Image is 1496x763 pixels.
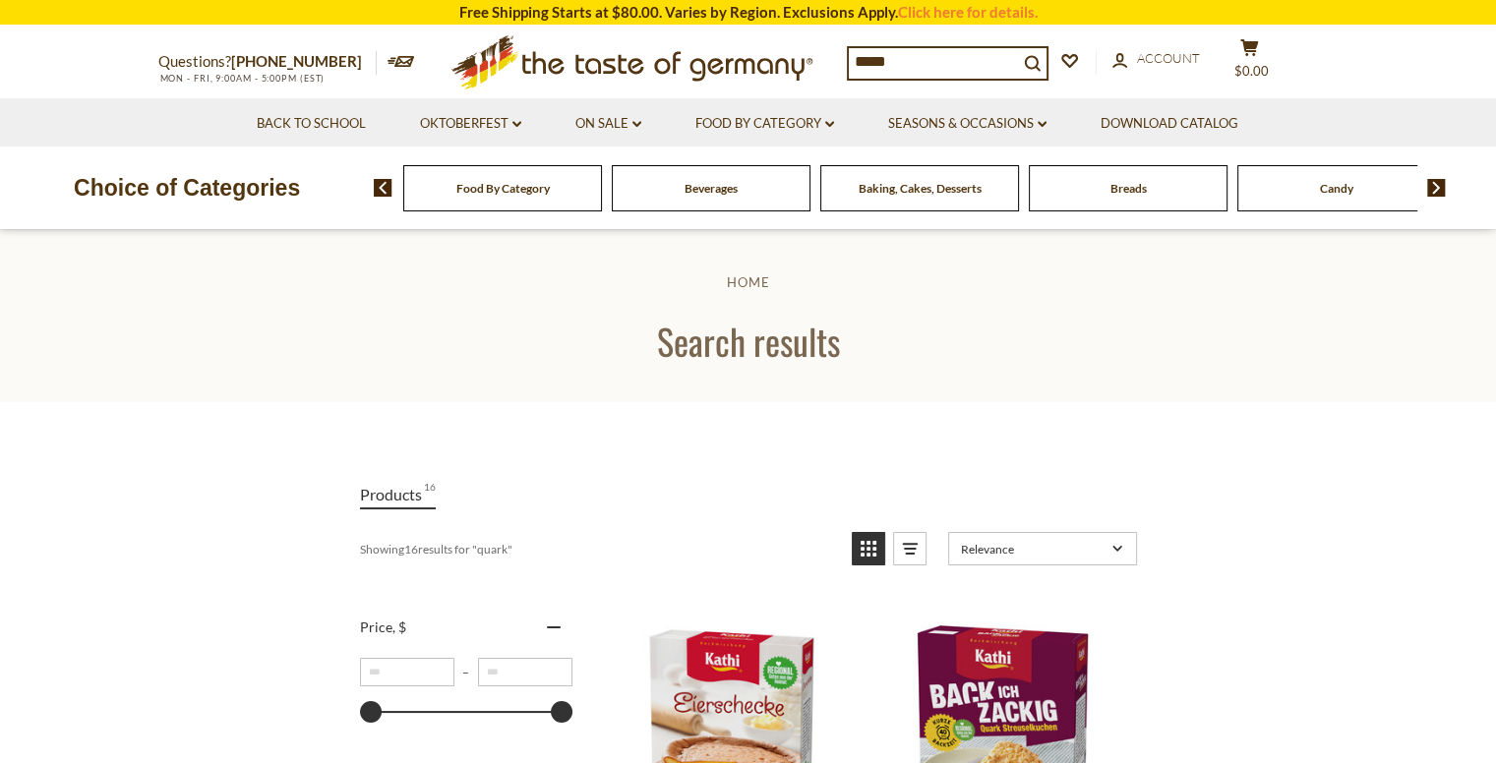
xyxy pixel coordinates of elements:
[404,542,418,557] b: 16
[478,658,572,686] input: Maximum value
[726,274,769,290] a: Home
[374,179,392,197] img: previous arrow
[257,113,366,135] a: Back to School
[1137,50,1200,66] span: Account
[1427,179,1446,197] img: next arrow
[454,665,478,679] span: –
[1112,48,1200,70] a: Account
[685,181,738,196] a: Beverages
[948,532,1137,565] a: Sort options
[424,481,436,507] span: 16
[1221,38,1280,88] button: $0.00
[852,532,885,565] a: View grid mode
[61,319,1435,363] h1: Search results
[898,3,1038,21] a: Click here for details.
[360,532,837,565] div: Showing results for " "
[575,113,641,135] a: On Sale
[1101,113,1238,135] a: Download Catalog
[231,52,362,70] a: [PHONE_NUMBER]
[1110,181,1147,196] a: Breads
[158,49,377,75] p: Questions?
[360,658,454,686] input: Minimum value
[360,481,436,509] a: View Products Tab
[1234,63,1269,79] span: $0.00
[695,113,834,135] a: Food By Category
[893,532,927,565] a: View list mode
[1320,181,1353,196] a: Candy
[859,181,982,196] a: Baking, Cakes, Desserts
[420,113,521,135] a: Oktoberfest
[158,73,326,84] span: MON - FRI, 9:00AM - 5:00PM (EST)
[456,181,550,196] a: Food By Category
[961,542,1106,557] span: Relevance
[392,618,406,635] span: , $
[888,113,1047,135] a: Seasons & Occasions
[360,618,406,635] span: Price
